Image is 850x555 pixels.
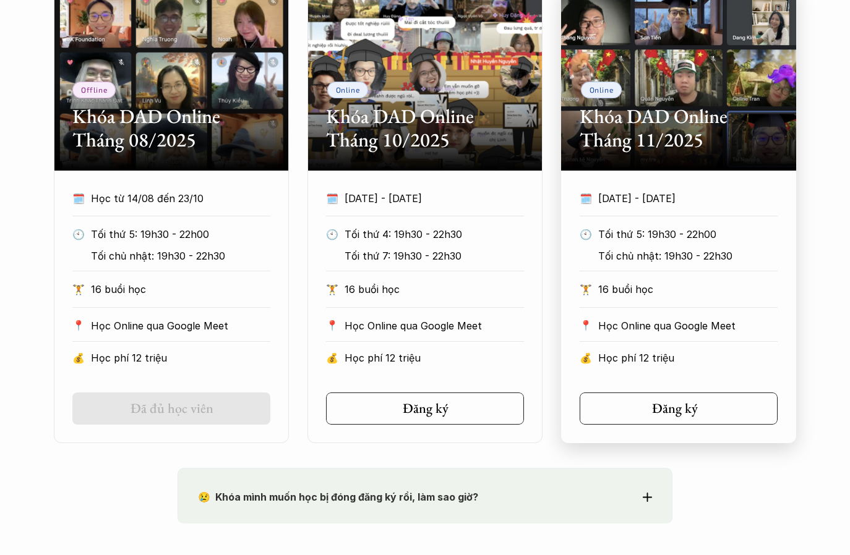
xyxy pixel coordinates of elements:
[72,104,270,152] h2: Khóa DAD Online Tháng 08/2025
[131,400,213,417] h5: Đã đủ học viên
[72,225,85,244] p: 🕙
[326,349,338,367] p: 💰
[345,316,524,335] p: Học Online qua Google Meet
[580,392,778,425] a: Đăng ký
[326,104,524,152] h2: Khóa DAD Online Tháng 10/2025
[336,85,360,94] p: Online
[403,400,449,417] h5: Đăng ký
[326,280,338,299] p: 🏋️
[598,189,778,208] p: [DATE] - [DATE]
[91,247,264,265] p: Tối chủ nhật: 19h30 - 22h30
[326,225,338,244] p: 🕙
[91,316,270,335] p: Học Online qua Google Meet
[91,280,270,299] p: 16 buổi học
[91,189,270,208] p: Học từ 14/08 đến 23/10
[326,320,338,331] p: 📍
[345,225,517,244] p: Tối thứ 4: 19h30 - 22h30
[598,349,778,367] p: Học phí 12 triệu
[580,189,592,208] p: 🗓️
[326,392,524,425] a: Đăng ký
[91,225,264,244] p: Tối thứ 5: 19h30 - 22h00
[326,189,338,208] p: 🗓️
[345,280,524,299] p: 16 buổi học
[652,400,698,417] h5: Đăng ký
[580,225,592,244] p: 🕙
[72,280,85,299] p: 🏋️
[72,349,85,367] p: 💰
[580,280,592,299] p: 🏋️
[345,349,524,367] p: Học phí 12 triệu
[345,189,524,208] p: [DATE] - [DATE]
[598,225,771,244] p: Tối thứ 5: 19h30 - 22h00
[590,85,614,94] p: Online
[198,491,478,503] strong: 😢 Khóa mình muốn học bị đóng đăng ký rồi, làm sao giờ?
[598,247,771,265] p: Tối chủ nhật: 19h30 - 22h30
[345,247,517,265] p: Tối thứ 7: 19h30 - 22h30
[580,320,592,331] p: 📍
[72,189,85,208] p: 🗓️
[598,280,778,299] p: 16 buổi học
[91,349,270,367] p: Học phí 12 triệu
[72,320,85,331] p: 📍
[580,104,778,152] h2: Khóa DAD Online Tháng 11/2025
[81,85,107,94] p: Offline
[598,316,778,335] p: Học Online qua Google Meet
[580,349,592,367] p: 💰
